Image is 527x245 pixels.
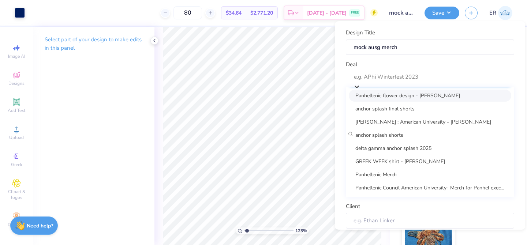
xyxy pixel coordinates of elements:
[226,9,242,17] span: $34.64
[425,7,459,19] button: Save
[4,189,29,200] span: Clipart & logos
[307,9,347,17] span: [DATE] - [DATE]
[346,60,357,69] label: Deal
[349,90,511,102] div: Panhellenic flower design - [PERSON_NAME]
[295,227,307,234] span: 123 %
[8,108,25,113] span: Add Text
[349,142,511,154] div: delta gamma anchor splash 2025
[8,80,25,86] span: Designs
[45,35,143,52] p: Select part of your design to make edits in this panel
[8,53,25,59] span: Image AI
[349,169,511,181] div: Panhellenic Merch
[489,9,496,17] span: ER
[27,222,53,229] strong: Need help?
[383,5,419,20] input: Untitled Design
[489,6,512,20] a: ER
[349,116,511,128] div: [PERSON_NAME] : American University - [PERSON_NAME]
[349,103,511,115] div: anchor splash final shorts
[346,29,375,37] label: Design Title
[8,222,25,227] span: Decorate
[498,6,512,20] img: Eden Rittberg
[349,155,511,167] div: GREEK WEEK shirt - [PERSON_NAME]
[11,162,22,167] span: Greek
[173,6,202,19] input: – –
[346,213,514,229] input: e.g. Ethan Linker
[351,10,359,15] span: FREE
[349,182,511,194] div: Panhellenic Council American University- Merch for Panhel exec board([MEDICAL_DATA])
[346,202,360,211] label: Client
[9,135,24,140] span: Upload
[349,129,511,141] div: anchor splash shorts
[250,9,273,17] span: $2,771.20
